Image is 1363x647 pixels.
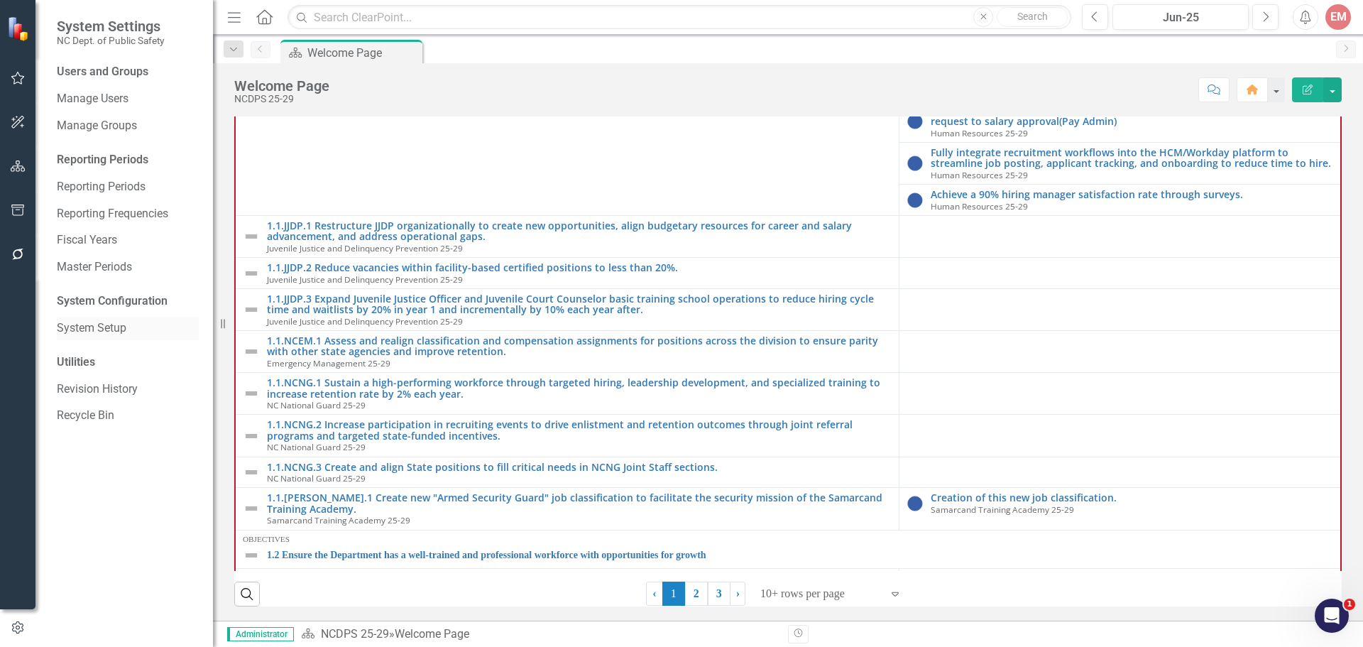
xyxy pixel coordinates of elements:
img: No Information [907,192,924,209]
a: Manage Users [57,91,199,107]
span: NC National Guard 25-29 [267,472,366,484]
small: NC Dept. of Public Safety [57,35,164,46]
div: System Configuration [57,293,199,310]
td: Double-Click to Edit Right Click for Context Menu [235,215,899,257]
td: Double-Click to Edit Right Click for Context Menu [899,143,1341,185]
span: Human Resources 25-29 [931,200,1028,212]
td: Double-Click to Edit Right Click for Context Menu [899,568,1341,610]
td: Double-Click to Edit Right Click for Context Menu [235,415,899,457]
a: 1.1.NCNG.3 Create and align State positions to fill critical needs in NCNG Joint Staff sections. [267,462,892,472]
span: Human Resources 25-29 [931,127,1028,138]
td: Double-Click to Edit Right Click for Context Menu [899,185,1341,216]
td: Double-Click to Edit Right Click for Context Menu [235,331,899,373]
span: 1 [662,582,685,606]
a: 1.2 Ensure the Department has a well-trained and professional workforce with opportunities for gr... [267,550,1333,560]
td: Double-Click to Edit Right Click for Context Menu [235,70,899,216]
td: Double-Click to Edit Right Click for Context Menu [235,373,899,415]
img: Not Defined [243,500,260,517]
span: Emergency Management 25-29 [267,357,390,369]
span: Juvenile Justice and Delinquency Prevention 25-29 [267,273,463,285]
span: Search [1017,11,1048,22]
div: Utilities [57,354,199,371]
iframe: Intercom live chat [1315,599,1349,633]
a: Creation of this new job classification. [931,492,1334,503]
span: › [736,587,740,599]
div: Welcome Page [395,627,469,641]
td: Double-Click to Edit Right Click for Context Menu [235,530,1341,568]
div: Jun-25 [1117,9,1244,26]
img: Not Defined [243,385,260,402]
a: 1.1.JJDP.1 Restructure JJDP organizationally to create new opportunities, align budgetary resourc... [267,220,892,242]
div: Welcome Page [234,78,329,94]
a: Master Periods [57,259,199,276]
a: 3 [708,582,730,606]
span: NC National Guard 25-29 [267,399,366,411]
a: NCDPS 25-29 [321,627,389,641]
a: Reporting Frequencies [57,206,199,222]
img: Not Defined [243,228,260,245]
a: 1.1.JJDP.2 Reduce vacancies within facility-based certified positions to less than 20%. [267,262,892,273]
span: Juvenile Justice and Delinquency Prevention 25-29 [267,242,463,254]
input: Search ClearPoint... [288,5,1071,30]
span: Administrator [227,627,294,641]
span: Samarcand Training Academy 25-29 [931,504,1074,515]
a: Fully integrate recruitment workflows into the HCM/Workday platform to streamline job posting, ap... [931,147,1334,169]
img: No Information [907,495,924,512]
td: Double-Click to Edit Right Click for Context Menu [235,288,899,330]
img: Not Defined [243,343,260,360]
div: Welcome Page [307,44,419,62]
a: 1.1.[PERSON_NAME].1 Create new "Armed Security Guard" job classification to facilitate the securi... [267,492,892,514]
a: Manage Groups [57,118,199,134]
a: Revision History [57,381,199,398]
a: Implement hiring process metrics, i.e. Turnaround time metric (3 days) from salary request to sal... [931,105,1334,127]
span: 1 [1344,599,1355,610]
img: Not Defined [243,265,260,282]
img: Not Defined [243,428,260,445]
a: Fiscal Years [57,232,199,249]
div: » [301,626,777,643]
td: Double-Click to Edit Right Click for Context Menu [899,100,1341,142]
span: NC National Guard 25-29 [267,441,366,452]
a: 1.1.JJDP.3 Expand Juvenile Justice Officer and Juvenile Court Counselor basic training school ope... [267,293,892,315]
div: Objectives [243,535,1333,543]
a: 1.1.NCEM.1 Assess and realign classification and compensation assignments for positions across th... [267,335,892,357]
span: Human Resources 25-29 [931,169,1028,180]
td: Double-Click to Edit Right Click for Context Menu [899,488,1341,530]
a: Recycle Bin [57,408,199,424]
img: Not Defined [243,464,260,481]
a: 1.1.NCNG.1 Sustain a high-performing workforce through targeted hiring, leadership development, a... [267,377,892,399]
img: Not Defined [243,547,260,564]
td: Double-Click to Edit Right Click for Context Menu [235,488,899,530]
span: Samarcand Training Academy 25-29 [267,514,410,526]
td: Double-Click to Edit Right Click for Context Menu [235,457,899,488]
span: Juvenile Justice and Delinquency Prevention 25-29 [267,315,463,327]
td: Double-Click to Edit Right Click for Context Menu [235,568,899,610]
img: No Information [907,155,924,172]
a: 2 [685,582,708,606]
a: 1.1.NCNG.2 Increase participation in recruiting events to drive enlistment and retention outcomes... [267,419,892,441]
td: Double-Click to Edit Right Click for Context Menu [235,258,899,289]
button: Search [997,7,1068,27]
span: System Settings [57,18,164,35]
button: Jun-25 [1112,4,1249,30]
span: ‹ [652,587,656,599]
img: ClearPoint Strategy [7,16,32,40]
a: Achieve a 90% hiring manager satisfaction rate through surveys. [931,189,1334,200]
div: NCDPS 25-29 [234,94,329,104]
div: Reporting Periods [57,152,199,168]
a: Reporting Periods [57,179,199,195]
button: EM [1325,4,1351,30]
div: Users and Groups [57,64,199,80]
a: System Setup [57,320,199,337]
img: No Information [907,113,924,130]
img: Not Defined [243,301,260,318]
